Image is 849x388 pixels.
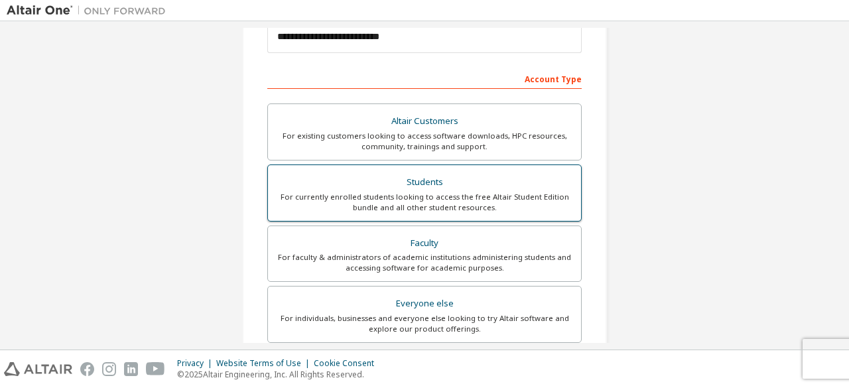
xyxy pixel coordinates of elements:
div: Account Type [267,68,582,89]
div: Altair Customers [276,112,573,131]
img: Altair One [7,4,172,17]
div: For currently enrolled students looking to access the free Altair Student Edition bundle and all ... [276,192,573,213]
div: For faculty & administrators of academic institutions administering students and accessing softwa... [276,252,573,273]
p: © 2025 Altair Engineering, Inc. All Rights Reserved. [177,369,382,380]
div: Everyone else [276,294,573,313]
img: altair_logo.svg [4,362,72,376]
img: facebook.svg [80,362,94,376]
div: Cookie Consent [314,358,382,369]
img: youtube.svg [146,362,165,376]
div: Website Terms of Use [216,358,314,369]
img: linkedin.svg [124,362,138,376]
div: For existing customers looking to access software downloads, HPC resources, community, trainings ... [276,131,573,152]
img: instagram.svg [102,362,116,376]
div: Students [276,173,573,192]
div: Faculty [276,234,573,253]
div: Privacy [177,358,216,369]
div: For individuals, businesses and everyone else looking to try Altair software and explore our prod... [276,313,573,334]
